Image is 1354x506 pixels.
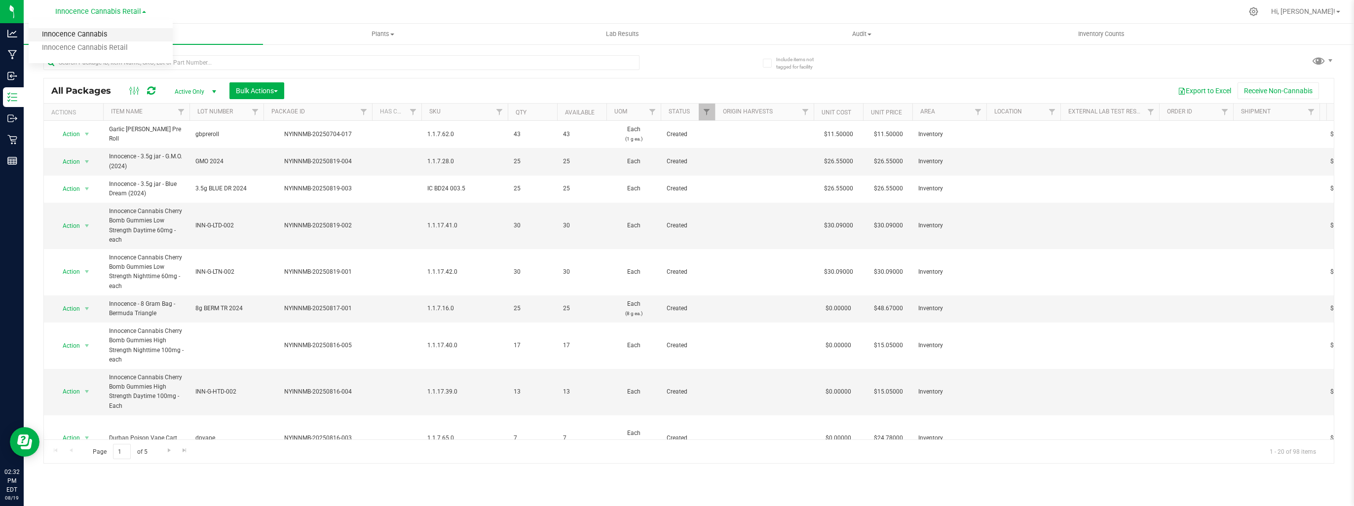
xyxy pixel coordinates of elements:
[29,28,173,41] a: Innocence Cannabis
[918,387,980,397] span: Inventory
[612,221,655,230] span: Each
[4,494,19,502] p: 08/19
[81,339,93,353] span: select
[51,85,121,96] span: All Packages
[918,267,980,277] span: Inventory
[427,157,502,166] span: 1.1.7.28.0
[612,184,655,193] span: Each
[723,108,773,115] a: Origin Harvests
[427,221,502,230] span: 1.1.17.41.0
[1068,108,1146,115] a: External Lab Test Result
[814,148,863,175] td: $26.55000
[667,304,709,313] span: Created
[262,130,374,139] div: NYINNMB-20250704-017
[109,180,184,198] span: Innocence - 3.5g jar - Blue Dream (2024)
[236,87,278,95] span: Bulk Actions
[1262,444,1324,459] span: 1 - 20 of 98 items
[427,341,502,350] span: 1.1.17.40.0
[667,157,709,166] span: Created
[612,438,655,447] p: (1 g ea.)
[869,301,908,316] span: $48.67000
[869,127,908,142] span: $11.50000
[54,385,80,398] span: Action
[54,431,80,445] span: Action
[1325,385,1351,399] span: $0.00
[563,304,601,313] span: 25
[262,221,374,230] div: NYINNMB-20250819-002
[81,155,93,169] span: select
[427,184,502,193] span: IC BD24 003.5
[612,299,655,318] span: Each
[262,267,374,277] div: NYINNMB-20250819-001
[1167,108,1192,115] a: Order Id
[195,434,258,443] span: dpvape
[1217,104,1233,120] a: Filter
[24,24,263,44] a: Inventory
[514,341,551,350] span: 17
[109,373,184,411] span: Innocence Cannabis Cherry Bomb Gummies High Strength Daytime 100mg - Each
[29,41,173,55] a: Innocence Cannabis Retail
[7,92,17,102] inline-svg: Inventory
[1238,82,1319,99] button: Receive Non-Cannabis
[814,415,863,462] td: $0.00000
[814,203,863,249] td: $30.09000
[109,207,184,245] span: Innocence Cannabis Cherry Bomb Gummies Low Strength Daytime 60mg - each
[54,265,80,279] span: Action
[814,176,863,203] td: $26.55000
[81,431,93,445] span: select
[1325,338,1351,353] span: $0.00
[514,130,551,139] span: 43
[814,249,863,295] td: $30.09000
[111,108,143,115] a: Item Name
[109,253,184,291] span: Innocence Cannabis Cherry Bomb Gummies Low Strength Nighttime 60mg - each
[516,109,527,116] a: Qty
[427,434,502,443] span: 1.1.7.65.0
[1325,431,1351,445] span: $0.00
[563,184,601,193] span: 25
[869,385,908,399] span: $15.05000
[743,30,981,38] span: Audit
[84,444,155,459] span: Page of 5
[563,157,601,166] span: 25
[918,184,980,193] span: Inventory
[195,184,258,193] span: 3.5g BLUE DR 2024
[263,30,502,38] span: Plants
[54,127,80,141] span: Action
[814,323,863,369] td: $0.00000
[869,338,908,353] span: $15.05000
[514,387,551,397] span: 13
[81,302,93,316] span: select
[514,221,551,230] span: 30
[612,429,655,447] span: Each
[43,55,639,70] input: Search Package ID, Item Name, SKU, Lot or Part Number...
[427,387,502,397] span: 1.1.17.39.0
[173,104,189,120] a: Filter
[869,431,908,445] span: $24.78000
[869,218,908,233] span: $30.09000
[612,267,655,277] span: Each
[81,385,93,398] span: select
[667,434,709,443] span: Created
[195,387,258,397] span: INN-G-HTD-002
[162,444,176,457] a: Go to the next page
[612,309,655,318] p: (8 g ea.)
[563,130,601,139] span: 43
[4,468,19,494] p: 02:32 PM EDT
[612,134,655,144] p: (1 g ea.)
[195,304,258,313] span: 8g BERM TR 2024
[563,341,601,350] span: 17
[667,184,709,193] span: Created
[742,24,981,44] a: Audit
[491,104,508,120] a: Filter
[263,24,502,44] a: Plants
[195,221,258,230] span: INN-G-LTD-002
[24,30,263,38] span: Inventory
[871,109,902,116] a: Unit Price
[514,157,551,166] span: 25
[918,130,980,139] span: Inventory
[54,219,80,233] span: Action
[1247,7,1260,16] div: Manage settings
[7,113,17,123] inline-svg: Outbound
[565,109,595,116] a: Available
[814,121,863,148] td: $11.50000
